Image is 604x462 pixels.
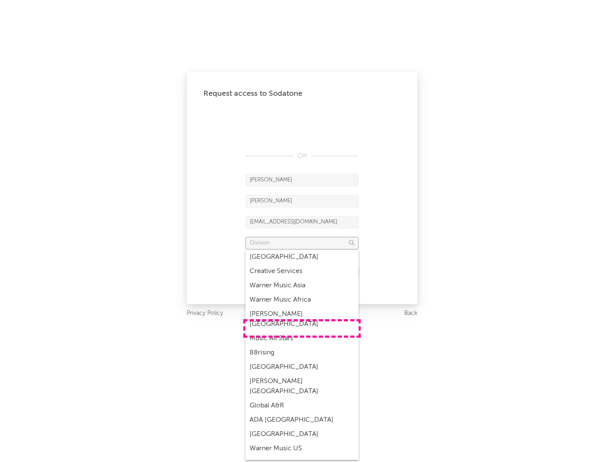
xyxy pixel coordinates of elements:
[245,346,359,360] div: 88rising
[245,399,359,413] div: Global A&R
[245,250,359,264] div: [GEOGRAPHIC_DATA]
[245,441,359,456] div: Warner Music US
[245,307,359,331] div: [PERSON_NAME] [GEOGRAPHIC_DATA]
[245,216,359,228] input: Email
[245,195,359,207] input: Last Name
[245,413,359,427] div: ADA [GEOGRAPHIC_DATA]
[203,89,401,99] div: Request access to Sodatone
[245,151,359,161] div: OR
[245,331,359,346] div: Music All Stars
[245,374,359,399] div: [PERSON_NAME] [GEOGRAPHIC_DATA]
[245,264,359,278] div: Creative Services
[187,308,223,319] a: Privacy Policy
[245,174,359,186] input: First Name
[245,278,359,293] div: Warner Music Asia
[245,293,359,307] div: Warner Music Africa
[245,427,359,441] div: [GEOGRAPHIC_DATA]
[245,237,359,249] input: Division
[245,360,359,374] div: [GEOGRAPHIC_DATA]
[404,308,417,319] a: Back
